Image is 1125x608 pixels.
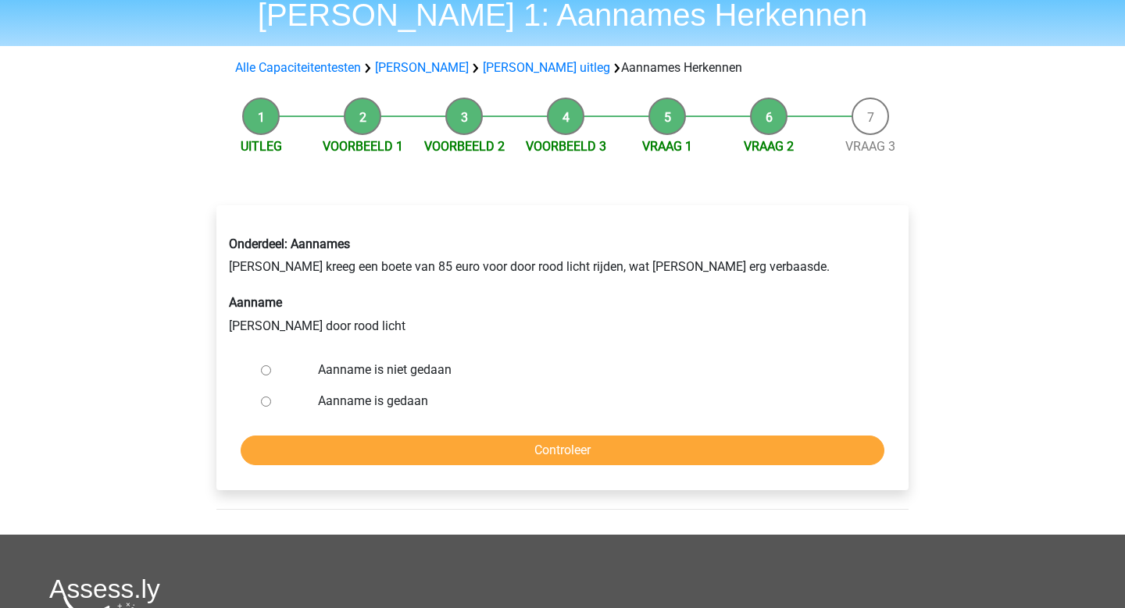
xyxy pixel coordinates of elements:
[483,60,610,75] a: [PERSON_NAME] uitleg
[375,60,469,75] a: [PERSON_NAME]
[229,236,896,251] h6: Onderdeel: Aannames
[318,392,859,411] label: Aanname is gedaan
[241,436,884,465] input: Controleer
[229,295,896,310] h6: Aanname
[318,361,859,379] label: Aanname is niet gedaan
[229,59,896,77] div: Aannames Herkennen
[241,139,282,154] a: Uitleg
[323,139,403,154] a: Voorbeeld 1
[217,224,908,347] div: [PERSON_NAME] kreeg een boete van 85 euro voor door rood licht rijden, wat [PERSON_NAME] erg verb...
[642,139,692,154] a: Vraag 1
[845,139,895,154] a: Vraag 3
[744,139,794,154] a: Vraag 2
[424,139,505,154] a: Voorbeeld 2
[235,60,361,75] a: Alle Capaciteitentesten
[526,139,606,154] a: Voorbeeld 3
